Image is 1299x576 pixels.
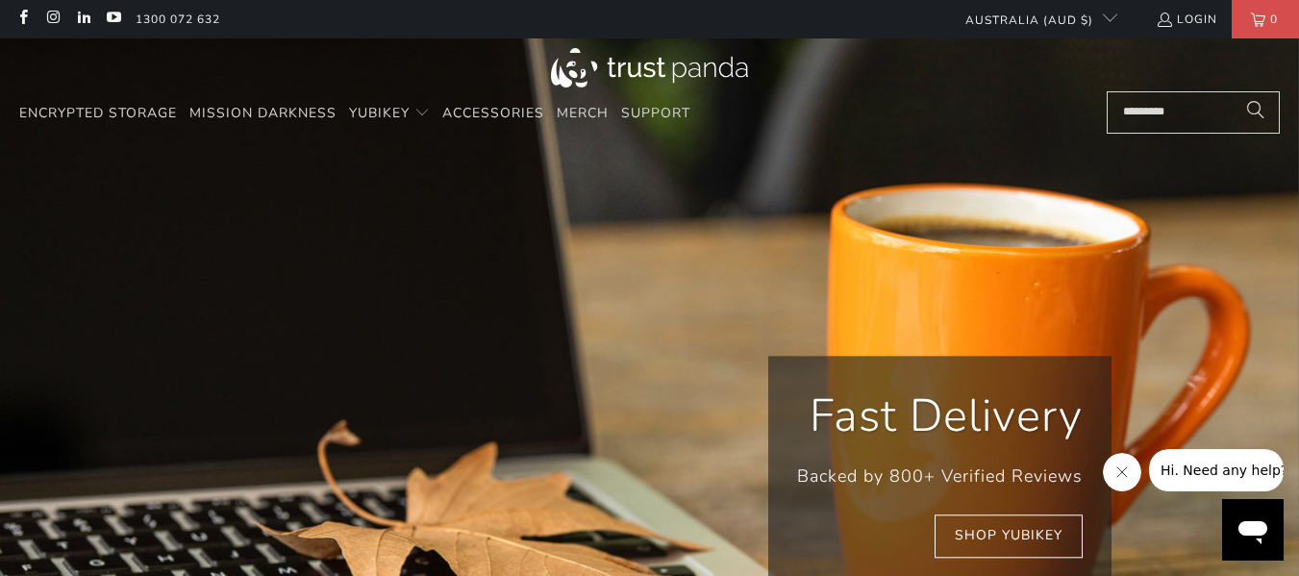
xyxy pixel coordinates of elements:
[1222,499,1284,561] iframe: Button to launch messaging window
[136,9,220,30] a: 1300 072 632
[349,104,410,122] span: YubiKey
[189,104,337,122] span: Mission Darkness
[557,91,609,137] a: Merch
[189,91,337,137] a: Mission Darkness
[1156,9,1217,30] a: Login
[349,91,430,137] summary: YubiKey
[557,104,609,122] span: Merch
[12,13,138,29] span: Hi. Need any help?
[44,12,61,27] a: Trust Panda Australia on Instagram
[1149,449,1284,491] iframe: Message from company
[1232,91,1280,134] button: Search
[1103,453,1141,491] iframe: Close message
[19,91,690,137] nav: Translation missing: en.navigation.header.main_nav
[105,12,121,27] a: Trust Panda Australia on YouTube
[442,104,544,122] span: Accessories
[1107,91,1280,134] input: Search...
[797,463,1083,490] p: Backed by 800+ Verified Reviews
[621,104,690,122] span: Support
[797,385,1083,448] p: Fast Delivery
[551,48,748,88] img: Trust Panda Australia
[442,91,544,137] a: Accessories
[14,12,31,27] a: Trust Panda Australia on Facebook
[621,91,690,137] a: Support
[75,12,91,27] a: Trust Panda Australia on LinkedIn
[935,514,1083,558] a: Shop YubiKey
[19,104,177,122] span: Encrypted Storage
[19,91,177,137] a: Encrypted Storage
